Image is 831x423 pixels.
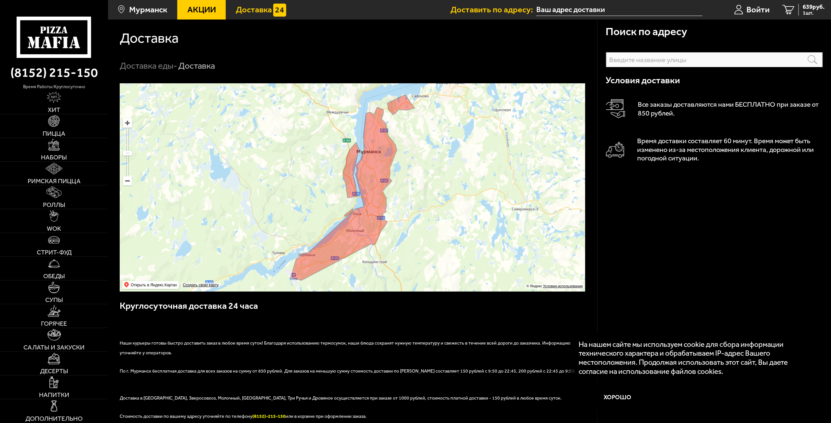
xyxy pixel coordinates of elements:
span: Войти [746,6,770,14]
ymaps: © Яндекс [527,284,542,288]
span: Доставка в [GEOGRAPHIC_DATA], Зверосовхоз, Молочный, [GEOGRAPHIC_DATA], Три Ручья и Дровяное осущ... [120,395,562,401]
ymaps: Открыть в Яндекс.Картах [122,281,179,289]
ymaps: Открыть в Яндекс.Картах [131,281,177,289]
span: Пицца [43,130,65,137]
img: Оплата доставки [606,99,625,118]
p: На нашем сайте мы используем cookie для сбора информации технического характера и обрабатываем IP... [579,340,807,376]
a: Создать свою карту [181,283,220,288]
span: Напитки [39,392,69,398]
input: Введите название улицы [606,52,823,67]
p: Время доставки составляет 60 минут. Время может быть изменено из-за местоположения клиента, дорож... [637,137,823,163]
span: Десерты [40,368,68,375]
h3: Поиск по адресу [606,26,688,37]
h3: Круглосуточная доставка 24 часа [120,300,585,321]
span: 1 шт. [803,10,824,16]
span: Стоимость доставки по вашему адресу уточняйте по телефону или в корзине при оформлении заказа. [120,414,367,419]
span: Стрит-фуд [37,249,72,256]
span: Наши курьеры готовы быстро доставить заказ в любое время суток! Благодаря использованию термосумо... [120,340,570,356]
span: Хит [48,107,60,113]
input: Ваш адрес доставки [536,4,703,16]
span: Доставить по адресу: [450,6,536,14]
span: Римская пицца [28,178,81,184]
a: Доставка еды- [120,61,177,71]
span: Акции [187,6,216,14]
span: Горячее [41,321,67,327]
h3: Условия доставки [606,76,823,85]
a: Условия использования [543,284,583,288]
span: Мурманск [129,6,167,14]
button: Хорошо [579,384,657,410]
img: Автомобиль доставки [606,142,624,158]
h1: Доставка [120,31,179,45]
div: Доставка [178,60,215,72]
p: Все заказы доставляются нами БЕСПЛАТНО при заказе от 850 рублей. [638,100,823,117]
img: 15daf4d41897b9f0e9f617042186c801.svg [273,4,286,17]
span: Обеды [43,273,65,280]
span: По г. Мурманск бесплатная доставка для всех заказов на сумму от 850 рублей. Для заказов на меньшу... [120,368,576,374]
span: Салаты и закуски [23,344,85,351]
span: Наборы [41,154,67,161]
span: Роллы [43,202,65,208]
b: (8152)-215-150 [252,414,286,419]
span: Супы [45,297,63,303]
span: 639 руб. [803,4,824,10]
span: Дополнительно [25,416,83,422]
span: WOK [47,225,61,232]
span: Доставка [236,6,272,14]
